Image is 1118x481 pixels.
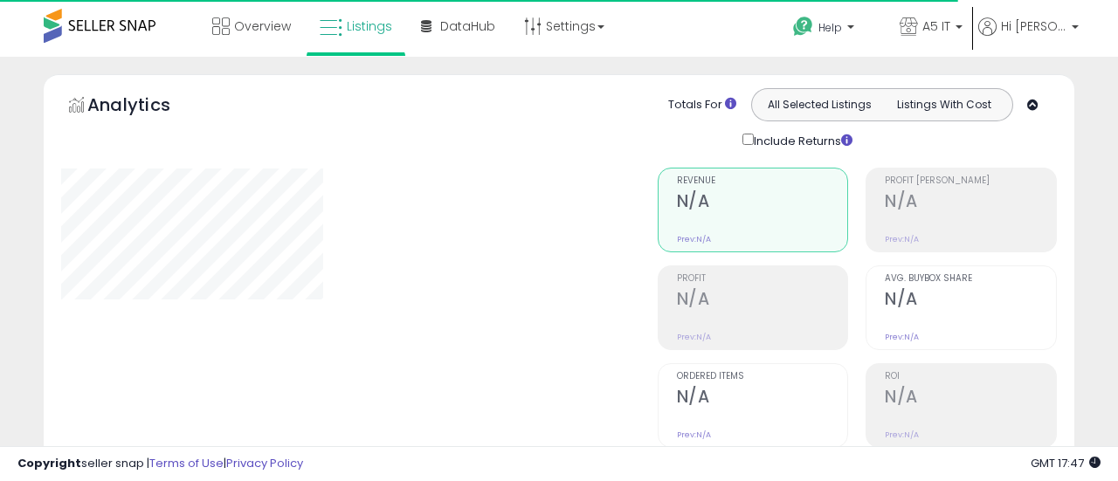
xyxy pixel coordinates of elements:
small: Prev: N/A [677,332,711,342]
span: Hi [PERSON_NAME] [1001,17,1066,35]
h2: N/A [885,289,1056,313]
h2: N/A [885,387,1056,410]
small: Prev: N/A [885,234,919,244]
span: A5 IT [922,17,950,35]
span: ROI [885,372,1056,381]
button: Listings With Cost [881,93,1007,116]
h2: N/A [677,191,848,215]
span: DataHub [440,17,495,35]
div: Include Returns [729,130,873,150]
small: Prev: N/A [677,429,711,440]
div: seller snap | | [17,456,303,472]
h2: N/A [677,289,848,313]
a: Hi [PERSON_NAME] [978,17,1079,57]
strong: Copyright [17,455,81,471]
span: Profit [PERSON_NAME] [885,176,1056,186]
span: Profit [677,274,848,284]
h5: Analytics [87,93,204,121]
span: 2025-09-17 17:47 GMT [1031,455,1101,471]
a: Privacy Policy [226,455,303,471]
span: Listings [347,17,392,35]
span: Help [818,20,842,35]
small: Prev: N/A [885,429,919,440]
small: Prev: N/A [677,234,711,244]
h2: N/A [677,387,848,410]
a: Terms of Use [149,455,224,471]
h2: N/A [885,191,1056,215]
span: Revenue [677,176,848,186]
small: Prev: N/A [885,332,919,342]
a: Help [779,3,884,57]
button: All Selected Listings [756,93,882,116]
i: Get Help [792,16,814,38]
span: Overview [234,17,291,35]
span: Ordered Items [677,372,848,381]
div: Totals For [668,97,736,113]
span: Avg. Buybox Share [885,274,1056,284]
